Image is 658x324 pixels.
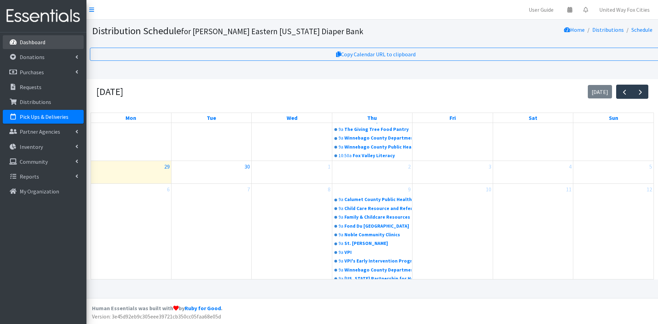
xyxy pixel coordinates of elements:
a: 9aFamily & Childcare Resources of NEW [333,213,411,221]
p: Inventory [20,143,43,150]
td: September 29, 2025 [91,161,171,184]
div: 9a [339,135,343,142]
a: 9aNoble Community Clinics [333,231,411,239]
a: October 3, 2025 [487,161,493,172]
div: 9a [339,126,343,133]
div: 9a [339,196,343,203]
a: October 7, 2025 [246,184,251,195]
div: 9a [339,258,343,265]
div: 9a [339,240,343,247]
a: October 12, 2025 [645,184,654,195]
a: October 1, 2025 [326,161,332,172]
div: 9a [339,205,343,212]
div: Fond Du [GEOGRAPHIC_DATA] [344,223,411,230]
a: 9a[US_STATE] Partnership for Housing Development/[GEOGRAPHIC_DATA] [333,275,411,283]
a: Friday [448,113,457,123]
a: Sunday [608,113,620,123]
a: October 8, 2025 [326,184,332,195]
div: VPI's Early Intervention Program of Outagamie and [GEOGRAPHIC_DATA] Counties [344,258,411,265]
a: User Guide [523,3,559,17]
small: for [PERSON_NAME] Eastern [US_STATE] Diaper Bank [181,26,363,36]
a: Inventory [3,140,84,154]
a: October 2, 2025 [407,161,412,172]
p: Purchases [20,69,44,76]
a: United Way Fox Cities [594,3,655,17]
td: September 30, 2025 [171,161,251,184]
p: Pick Ups & Deliveries [20,113,68,120]
div: Family & Childcare Resources of NEW [344,214,411,221]
td: October 3, 2025 [413,161,493,184]
a: Reports [3,170,84,183]
p: Donations [20,54,45,60]
a: 9aWinnebago County Public Health-[GEOGRAPHIC_DATA] [333,143,411,151]
a: Home [564,26,585,33]
a: Community [3,155,84,169]
a: September 29, 2025 [163,161,171,172]
td: October 6, 2025 [91,184,171,284]
td: October 1, 2025 [252,161,332,184]
td: October 11, 2025 [493,184,573,284]
button: Previous month [616,85,632,99]
div: Winnebago County Public Health-[GEOGRAPHIC_DATA] [344,144,411,151]
div: VPI [344,249,411,256]
div: Noble Community Clinics [344,231,411,238]
a: Purchases [3,65,84,79]
div: 10:50a [339,152,352,159]
td: October 9, 2025 [332,184,412,284]
a: October 4, 2025 [567,161,573,172]
a: Distributions [592,26,624,33]
a: September 30, 2025 [243,161,251,172]
p: Distributions [20,98,51,105]
p: Partner Agencies [20,128,60,135]
img: HumanEssentials [3,4,84,28]
div: Winnebago County Department of Human Services-[GEOGRAPHIC_DATA] [344,267,411,274]
a: Pick Ups & Deliveries [3,110,84,124]
div: St. [PERSON_NAME] [344,240,411,247]
td: October 7, 2025 [171,184,251,284]
a: 9aCalumet County Public Health [333,196,411,204]
div: The Giving Tree Food Pantry [344,126,411,133]
a: October 10, 2025 [484,184,493,195]
div: 9a [339,249,343,256]
p: Reports [20,173,39,180]
a: October 6, 2025 [166,184,171,195]
a: Donations [3,50,84,64]
a: 9aWinnebago County Department of Human Services-[GEOGRAPHIC_DATA] [333,134,411,142]
p: Community [20,158,48,165]
a: Requests [3,80,84,94]
a: 10:50aFox Valley Literacy [333,152,411,160]
div: [US_STATE] Partnership for Housing Development/[GEOGRAPHIC_DATA] [344,275,411,282]
a: Saturday [527,113,539,123]
a: October 9, 2025 [407,184,412,195]
td: October 2, 2025 [332,161,412,184]
span: Version: 3e45d92eb9c305eee39721cb350cc05faa68e05d [92,313,221,320]
div: Child Care Resource and Referral [344,205,411,212]
a: Ruby for Good [185,305,221,312]
div: Winnebago County Department of Human Services-[GEOGRAPHIC_DATA] [344,135,411,142]
strong: Human Essentials was built with by . [92,305,222,312]
a: October 5, 2025 [648,161,654,172]
p: My Organization [20,188,59,195]
div: 9a [339,144,343,151]
div: 9a [339,231,343,238]
a: Wednesday [285,113,299,123]
a: Tuesday [205,113,217,123]
td: October 8, 2025 [252,184,332,284]
a: 9aThe Giving Tree Food Pantry [333,125,411,134]
td: October 12, 2025 [573,184,654,284]
p: Dashboard [20,39,45,46]
h1: Distribution Schedule [92,25,417,37]
a: Partner Agencies [3,125,84,139]
p: Requests [20,84,41,90]
div: 9a [339,267,343,274]
a: 9aSt. [PERSON_NAME] [333,239,411,248]
div: 9a [339,214,343,221]
a: Thursday [366,113,378,123]
a: Dashboard [3,35,84,49]
a: Schedule [631,26,652,33]
td: October 4, 2025 [493,161,573,184]
a: Monday [124,113,138,123]
a: 9aFond Du [GEOGRAPHIC_DATA] [333,222,411,230]
td: October 10, 2025 [413,184,493,284]
div: Calumet County Public Health [344,196,411,203]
